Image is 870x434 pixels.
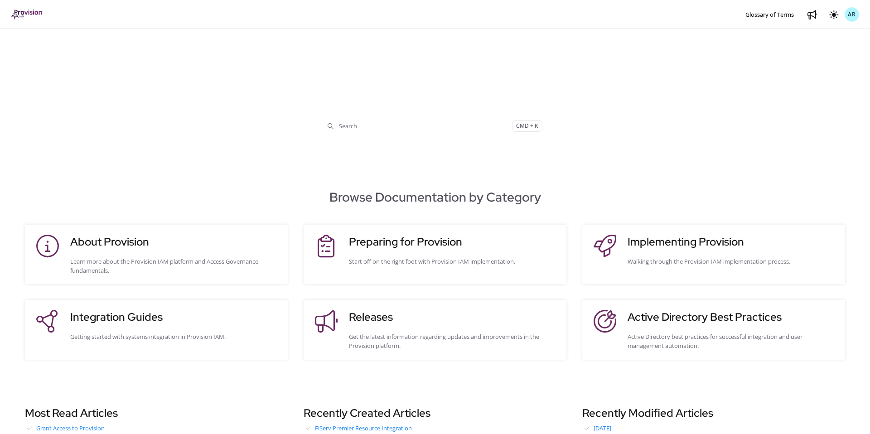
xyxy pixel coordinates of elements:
[349,332,557,350] div: Get the latest information regarding updates and improvements in the Provision platform.
[11,78,859,101] div: Your central hub for Provision IAM documentation and information.
[11,54,859,78] h1: Welcome to the Provision Documentation Center
[70,332,279,341] div: Getting started with systems integration in Provision IAM.
[591,309,836,350] a: Active Directory Best PracticesActive Directory best practices for successful integration and use...
[805,7,819,22] a: Whats new
[745,10,794,19] span: Glossary of Terms
[304,405,566,421] h3: Recently Created Articles
[70,257,279,275] div: Learn more about the Provision IAM platform and Access Governance fundamentals.
[70,309,279,325] h3: Integration Guides
[591,234,836,275] a: Implementing ProvisionWalking through the Provision IAM implementation process.
[34,234,279,275] a: About ProvisionLearn more about the Provision IAM platform and Access Governance fundamentals.
[349,257,557,266] div: Start off on the right foot with Provision IAM implementation.
[582,405,845,421] h3: Recently Modified Articles
[313,309,557,350] a: ReleasesGet the latest information regarding updates and improvements in the Provision platform.
[512,120,542,132] span: CMD + K
[628,234,836,250] h3: Implementing Provision
[313,234,557,275] a: Preparing for ProvisionStart off on the right foot with Provision IAM implementation.
[628,257,836,266] div: Walking through the Provision IAM implementation process.
[11,10,43,19] img: brand logo
[628,309,836,325] h3: Active Directory Best Practices
[628,332,836,350] div: Active Directory best practices for successful integration and user management automation.
[845,7,859,22] button: AR
[25,405,288,421] h3: Most Read Articles
[826,7,841,22] button: Theme options
[34,309,279,350] a: Integration GuidesGetting started with systems integration in Provision IAM.
[322,115,548,137] button: SearchCMD + K
[70,234,279,250] h3: About Provision
[11,10,43,20] a: Project logo
[848,10,856,19] span: AR
[349,234,557,250] h3: Preparing for Provision
[349,309,557,325] h3: Releases
[11,188,859,207] h2: Browse Documentation by Category
[328,121,512,130] span: Search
